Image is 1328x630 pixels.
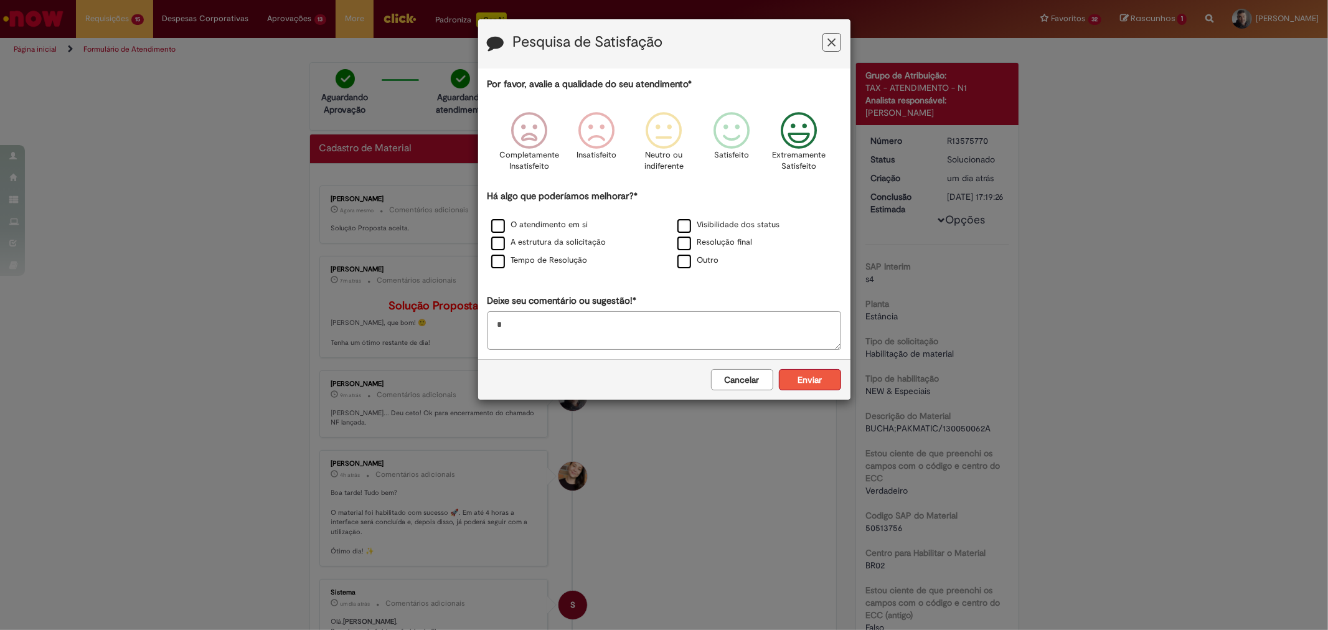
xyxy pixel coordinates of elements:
p: Completamente Insatisfeito [499,149,559,172]
label: A estrutura da solicitação [491,237,606,248]
label: Outro [677,255,719,266]
div: Extremamente Satisfeito [767,103,831,188]
label: Por favor, avalie a qualidade do seu atendimento* [487,78,692,91]
label: Tempo de Resolução [491,255,588,266]
div: Neutro ou indiferente [632,103,695,188]
label: Resolução final [677,237,753,248]
p: Satisfeito [714,149,749,161]
button: Cancelar [711,369,773,390]
p: Neutro ou indiferente [641,149,686,172]
p: Extremamente Satisfeito [772,149,826,172]
button: Enviar [779,369,841,390]
label: Pesquisa de Satisfação [513,34,663,50]
p: Insatisfeito [577,149,616,161]
div: Satisfeito [700,103,763,188]
div: Completamente Insatisfeito [497,103,561,188]
div: Há algo que poderíamos melhorar?* [487,190,841,270]
div: Insatisfeito [565,103,628,188]
label: Deixe seu comentário ou sugestão!* [487,294,637,308]
label: Visibilidade dos status [677,219,780,231]
label: O atendimento em si [491,219,588,231]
